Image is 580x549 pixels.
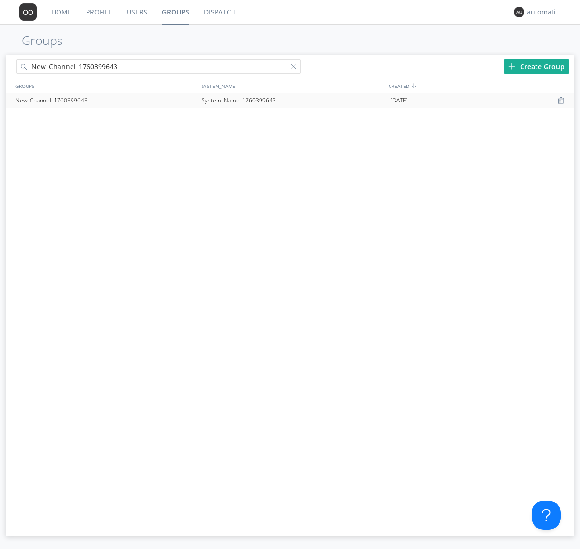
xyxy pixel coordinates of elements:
input: Search groups [16,59,301,74]
div: automation+dispatcher0014 [527,7,563,17]
div: Create Group [504,59,569,74]
iframe: Toggle Customer Support [532,501,561,530]
span: [DATE] [391,93,408,108]
div: System_Name_1760399643 [199,93,388,108]
img: plus.svg [508,63,515,70]
img: 373638.png [19,3,37,21]
div: SYSTEM_NAME [199,79,386,93]
div: GROUPS [13,79,197,93]
div: CREATED [386,79,574,93]
img: 373638.png [514,7,524,17]
a: New_Channel_1760399643System_Name_1760399643[DATE] [6,93,574,108]
div: New_Channel_1760399643 [13,93,199,108]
